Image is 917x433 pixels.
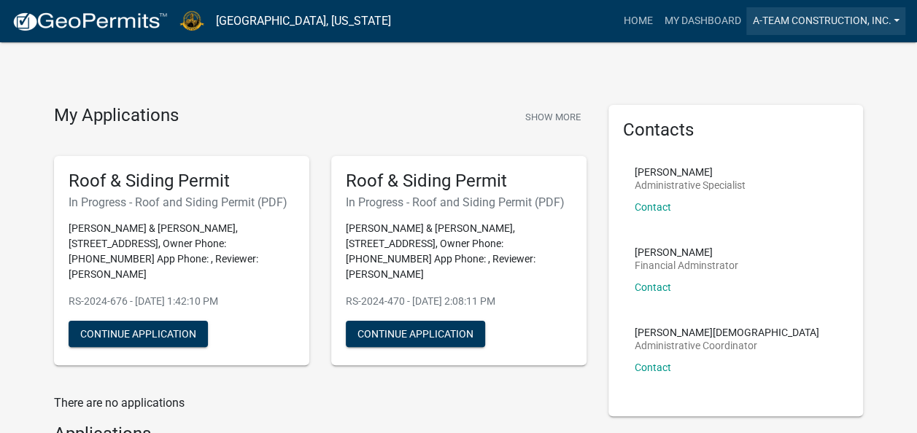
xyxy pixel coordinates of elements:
a: [GEOGRAPHIC_DATA], [US_STATE] [216,9,391,34]
button: Continue Application [346,321,485,347]
p: Administrative Specialist [635,180,746,190]
p: [PERSON_NAME][DEMOGRAPHIC_DATA] [635,327,819,338]
p: Financial Adminstrator [635,260,738,270]
a: Home [617,7,658,35]
a: Contact [635,281,671,293]
h5: Roof & Siding Permit [346,171,572,192]
a: Contact [635,201,671,213]
p: RS-2024-676 - [DATE] 1:42:10 PM [69,294,295,309]
p: [PERSON_NAME] & [PERSON_NAME], [STREET_ADDRESS], Owner Phone: [PHONE_NUMBER] App Phone: , Reviewe... [69,221,295,282]
p: RS-2024-470 - [DATE] 2:08:11 PM [346,294,572,309]
a: A-Team Construction, Inc. [746,7,905,35]
button: Show More [519,105,587,129]
p: There are no applications [54,394,587,412]
img: La Porte County, Indiana [179,11,204,31]
h4: My Applications [54,105,179,127]
h5: Roof & Siding Permit [69,171,295,192]
h5: Contacts [623,120,849,141]
h6: In Progress - Roof and Siding Permit (PDF) [346,195,572,209]
button: Continue Application [69,321,208,347]
p: [PERSON_NAME] & [PERSON_NAME], [STREET_ADDRESS], Owner Phone: [PHONE_NUMBER] App Phone: , Reviewe... [346,221,572,282]
p: Administrative Coordinator [635,340,819,351]
p: [PERSON_NAME] [635,167,746,177]
h6: In Progress - Roof and Siding Permit (PDF) [69,195,295,209]
p: [PERSON_NAME] [635,247,738,257]
a: My Dashboard [658,7,746,35]
a: Contact [635,362,671,373]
